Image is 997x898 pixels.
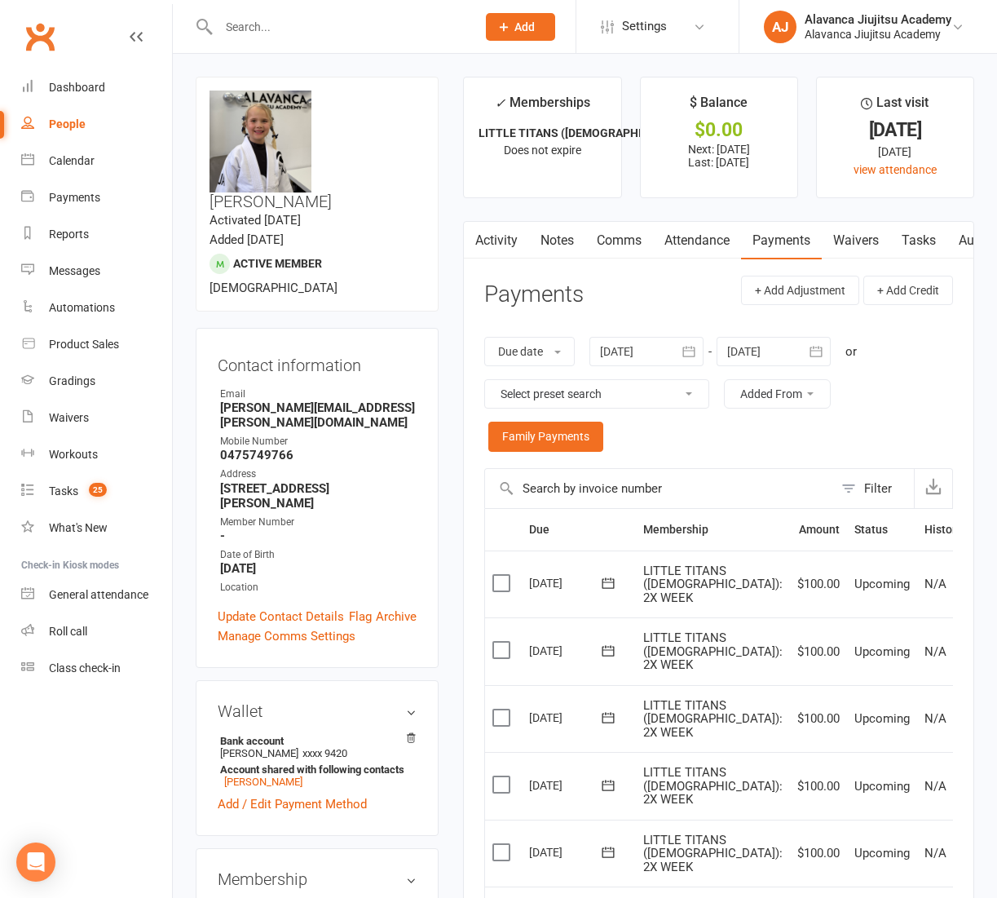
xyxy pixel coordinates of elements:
[833,469,914,508] button: Filter
[863,276,953,305] button: + Add Credit
[790,551,847,618] td: $100.00
[854,644,910,659] span: Upcoming
[854,577,910,591] span: Upcoming
[220,763,408,776] strong: Account shared with following contacts
[805,27,951,42] div: Alavanca Jiujitsu Academy
[21,510,172,546] a: What's New
[655,143,783,169] p: Next: [DATE] Last: [DATE]
[49,625,87,638] div: Roll call
[479,126,741,139] strong: LITTLE TITANS ([DEMOGRAPHIC_DATA]): 2X WEEK
[220,580,417,595] div: Location
[218,794,367,814] a: Add / Edit Payment Method
[218,350,417,374] h3: Contact information
[484,282,584,307] h3: Payments
[220,735,408,747] strong: Bank account
[854,779,910,794] span: Upcoming
[21,216,172,253] a: Reports
[653,222,741,259] a: Attendance
[21,179,172,216] a: Payments
[21,650,172,687] a: Class kiosk mode
[21,400,172,436] a: Waivers
[854,711,910,726] span: Upcoming
[724,379,831,409] button: Added From
[636,509,790,551] th: Membership
[861,92,929,122] div: Last visit
[21,473,172,510] a: Tasks 25
[832,122,959,139] div: [DATE]
[643,765,783,807] span: LITTLE TITANS ([DEMOGRAPHIC_DATA]): 2X WEEK
[655,122,783,139] div: $0.00
[832,143,959,161] div: [DATE]
[924,644,946,659] span: N/A
[220,448,417,462] strong: 0475749766
[218,626,355,646] a: Manage Comms Settings
[49,588,148,601] div: General attendance
[21,69,172,106] a: Dashboard
[220,400,417,430] strong: [PERSON_NAME][EMAIL_ADDRESS][PERSON_NAME][DOMAIN_NAME]
[585,222,653,259] a: Comms
[210,91,425,210] h3: [PERSON_NAME]
[21,326,172,363] a: Product Sales
[49,338,119,351] div: Product Sales
[220,515,417,530] div: Member Number
[790,509,847,551] th: Amount
[220,547,417,563] div: Date of Birth
[16,843,55,882] div: Open Intercom Messenger
[790,617,847,685] td: $100.00
[21,106,172,143] a: People
[49,117,86,130] div: People
[21,143,172,179] a: Calendar
[376,607,417,626] a: Archive
[495,95,505,111] i: ✓
[854,846,910,860] span: Upcoming
[764,11,796,43] div: AJ
[529,772,604,798] div: [DATE]
[220,561,417,576] strong: [DATE]
[49,81,105,94] div: Dashboard
[741,222,822,259] a: Payments
[49,661,121,675] div: Class check-in
[349,607,372,626] a: Flag
[924,711,946,726] span: N/A
[220,467,417,482] div: Address
[854,163,937,176] a: view attendance
[514,20,535,33] span: Add
[21,613,172,650] a: Roll call
[643,698,783,740] span: LITTLE TITANS ([DEMOGRAPHIC_DATA]): 2X WEEK
[49,154,95,167] div: Calendar
[486,13,555,41] button: Add
[464,222,529,259] a: Activity
[218,702,417,720] h3: Wallet
[643,833,783,874] span: LITTLE TITANS ([DEMOGRAPHIC_DATA]): 2X WEEK
[218,870,417,888] h3: Membership
[218,607,344,626] a: Update Contact Details
[210,281,337,295] span: [DEMOGRAPHIC_DATA]
[488,422,603,451] a: Family Payments
[220,529,417,543] strong: -
[21,577,172,613] a: General attendance kiosk mode
[224,776,302,788] a: [PERSON_NAME]
[484,337,575,366] button: Due date
[822,222,890,259] a: Waivers
[790,752,847,820] td: $100.00
[20,16,60,57] a: Clubworx
[924,577,946,591] span: N/A
[220,434,417,449] div: Mobile Number
[529,705,604,730] div: [DATE]
[529,222,585,259] a: Notes
[220,387,417,402] div: Email
[890,222,947,259] a: Tasks
[790,820,847,887] td: $100.00
[210,232,284,247] time: Added [DATE]
[49,228,89,241] div: Reports
[690,92,748,122] div: $ Balance
[864,479,892,498] div: Filter
[214,15,465,38] input: Search...
[643,564,783,605] span: LITTLE TITANS ([DEMOGRAPHIC_DATA]): 2X WEEK
[49,301,115,314] div: Automations
[49,448,98,461] div: Workouts
[790,685,847,753] td: $100.00
[522,509,636,551] th: Due
[302,747,347,759] span: xxxx 9420
[622,8,667,45] span: Settings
